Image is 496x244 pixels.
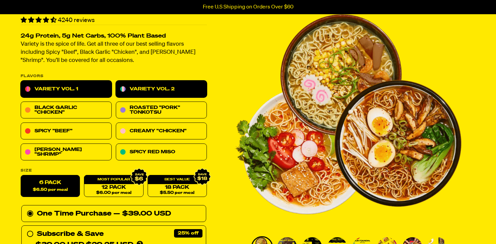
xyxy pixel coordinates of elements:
a: Variety Vol. 1 [21,81,112,98]
img: Variety Vol. 1 [234,1,462,228]
div: PDP main carousel [234,1,462,228]
a: Black Garlic "Chicken" [21,102,112,119]
a: [PERSON_NAME] "Shrimp" [21,144,112,161]
div: — $39.00 USD [113,208,171,219]
span: $6.50 per meal [33,188,68,192]
a: Variety Vol. 2 [116,81,207,98]
span: 4.55 stars [21,17,58,23]
a: 18 Pack$5.50 per meal [147,175,207,197]
a: Roasted "Pork" Tonkotsu [116,102,207,119]
a: Spicy "Beef" [21,123,112,140]
div: Subscribe & Save [37,229,104,240]
span: 4240 reviews [58,17,95,23]
a: Spicy Red Miso [116,144,207,161]
a: 12 Pack$6.00 per meal [84,175,143,197]
p: Variety is the spice of life. Get all three of our best selling flavors including Spicy "Beef", B... [21,41,207,65]
p: Flavors [21,74,207,78]
div: One Time Purchase [27,208,201,219]
span: $5.50 per meal [160,191,194,195]
p: Free U.S Shipping on Orders Over $60 [203,4,294,10]
a: Creamy "Chicken" [116,123,207,140]
li: 1 of 8 [234,1,462,228]
span: $6.00 per meal [96,191,131,195]
label: Size [21,169,207,173]
label: 6 Pack [21,175,80,197]
iframe: Marketing Popup [3,213,71,241]
h2: 24g Protein, 5g Net Carbs, 100% Plant Based [21,34,207,39]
